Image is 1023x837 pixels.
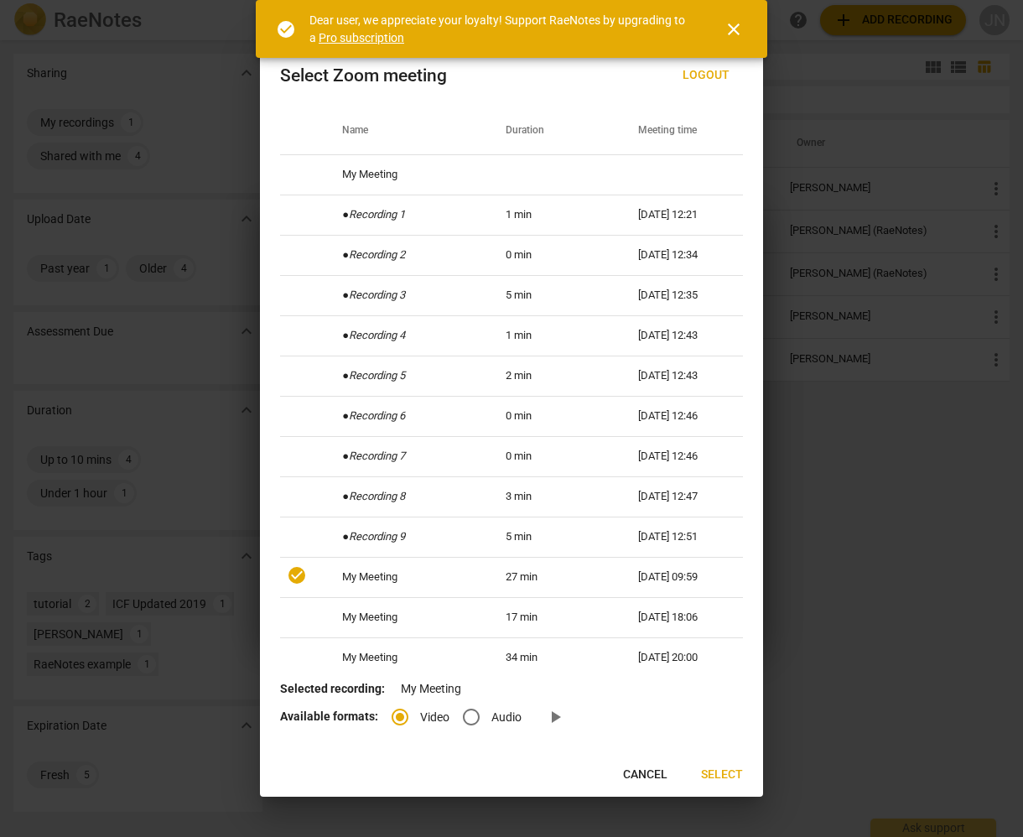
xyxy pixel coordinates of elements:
td: ● [322,235,485,275]
b: Available formats: [280,710,378,723]
i: Recording 9 [349,530,405,543]
button: Select [688,760,756,790]
span: check_circle [276,19,296,39]
td: ● [322,436,485,476]
td: [DATE] 12:21 [618,195,743,235]
td: 0 min [486,396,618,436]
td: ● [322,356,485,396]
td: [DATE] 12:35 [618,275,743,315]
a: Pro subscription [319,31,404,44]
span: play_arrow [545,707,565,727]
td: ● [322,275,485,315]
button: Close [714,9,754,49]
td: ● [322,396,485,436]
i: Recording 2 [349,248,405,261]
div: Dear user, we appreciate your loyalty! Support RaeNotes by upgrading to a [309,12,693,46]
td: [DATE] 12:43 [618,356,743,396]
td: ● [322,315,485,356]
i: Recording 1 [349,208,405,221]
td: My Meeting [322,597,485,637]
td: 5 min [486,517,618,557]
i: Recording 7 [349,450,405,462]
td: [DATE] 12:34 [618,235,743,275]
td: [DATE] 20:00 [618,637,743,678]
button: Cancel [610,760,681,790]
div: File type [392,710,535,723]
a: Preview [535,697,575,737]
th: Duration [486,107,618,154]
i: Recording 3 [349,289,405,301]
div: Select Zoom meeting [280,65,447,86]
td: My Meeting [322,154,485,195]
span: Audio [491,709,522,726]
td: 17 min [486,597,618,637]
i: Recording 8 [349,490,405,502]
th: Name [322,107,485,154]
td: [DATE] 12:46 [618,396,743,436]
b: Selected recording: [280,682,385,695]
td: [DATE] 12:47 [618,476,743,517]
td: [DATE] 18:06 [618,597,743,637]
td: [DATE] 12:46 [618,436,743,476]
td: 1 min [486,315,618,356]
span: Select [701,767,743,783]
span: close [724,19,744,39]
td: My Meeting [322,637,485,678]
td: [DATE] 09:59 [618,557,743,597]
td: [DATE] 12:43 [618,315,743,356]
button: Logout [669,60,743,91]
td: ● [322,476,485,517]
td: [DATE] 12:51 [618,517,743,557]
td: 5 min [486,275,618,315]
td: 0 min [486,436,618,476]
td: My Meeting [322,557,485,597]
td: 34 min [486,637,618,678]
span: check_circle [287,565,307,585]
span: Cancel [623,767,667,783]
th: Meeting time [618,107,743,154]
td: 1 min [486,195,618,235]
td: 3 min [486,476,618,517]
td: 27 min [486,557,618,597]
td: 2 min [486,356,618,396]
span: Video [420,709,449,726]
td: 0 min [486,235,618,275]
i: Recording 5 [349,369,405,382]
td: ● [322,517,485,557]
span: Logout [683,67,730,84]
p: My Meeting [280,680,743,698]
td: ● [322,195,485,235]
i: Recording 6 [349,409,405,422]
i: Recording 4 [349,329,405,341]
